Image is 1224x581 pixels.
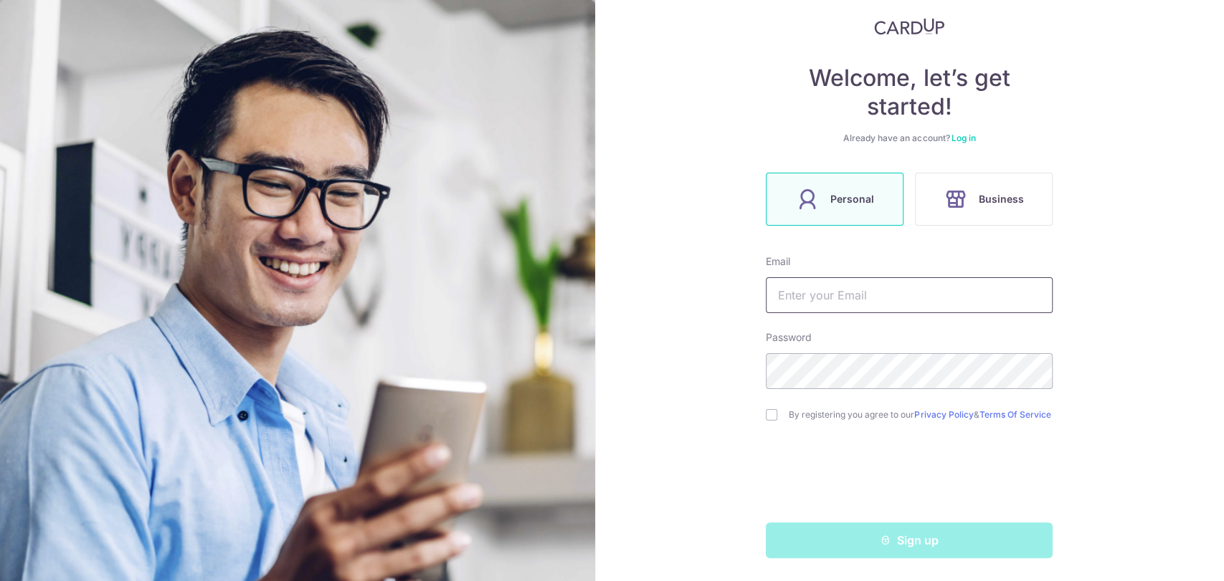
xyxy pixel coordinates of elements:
[909,173,1058,226] a: Business
[766,330,812,345] label: Password
[979,191,1024,208] span: Business
[914,409,973,420] a: Privacy Policy
[766,254,790,269] label: Email
[766,277,1053,313] input: Enter your Email
[951,133,975,143] a: Log in
[789,409,1053,421] label: By registering you agree to our &
[830,191,874,208] span: Personal
[766,64,1053,121] h4: Welcome, let’s get started!
[800,449,1018,505] iframe: reCAPTCHA
[874,18,944,35] img: CardUp Logo
[760,173,909,226] a: Personal
[979,409,1050,420] a: Terms Of Service
[766,133,1053,144] div: Already have an account?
